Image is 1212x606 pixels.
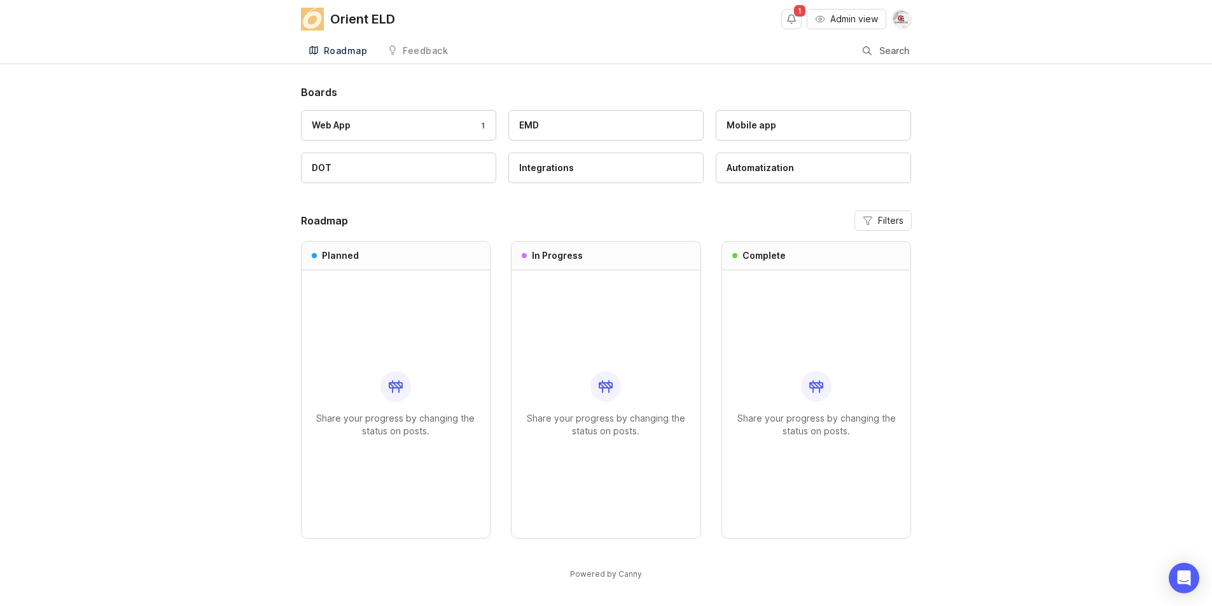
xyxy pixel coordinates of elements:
button: Admin view [807,9,886,29]
button: Notifications [781,9,802,29]
div: Integrations [519,161,574,175]
div: Mobile app [727,118,776,132]
div: Web App [312,118,351,132]
button: Filters [854,210,912,231]
span: Admin view [830,13,878,25]
a: Roadmap [301,38,375,64]
div: Roadmap [324,46,368,55]
div: Feedback [403,46,448,55]
img: Orient ELD logo [301,8,324,31]
p: Share your progress by changing the status on posts. [732,412,901,437]
a: Web App1 [301,110,496,141]
span: Filters [878,214,903,227]
h3: Planned [322,249,359,262]
a: Automatization [716,153,911,183]
a: Powered by Canny [568,567,644,581]
div: Orient ELD [330,13,395,25]
h3: In Progress [532,249,583,262]
h1: Boards [301,85,912,100]
div: Automatization [727,161,794,175]
a: DOT [301,153,496,183]
h2: Roadmap [301,213,348,228]
h3: Complete [742,249,786,262]
a: Feedback [380,38,456,64]
div: EMD [519,118,539,132]
div: 1 [475,120,485,131]
p: Share your progress by changing the status on posts. [522,412,690,437]
div: Open Intercom Messenger [1169,563,1199,593]
span: 1 [794,5,805,17]
img: RTL Tech [891,9,912,29]
a: EMD [508,110,704,141]
div: DOT [312,161,331,175]
a: Integrations [508,153,704,183]
p: Share your progress by changing the status on posts. [312,412,480,437]
a: Mobile app [716,110,911,141]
